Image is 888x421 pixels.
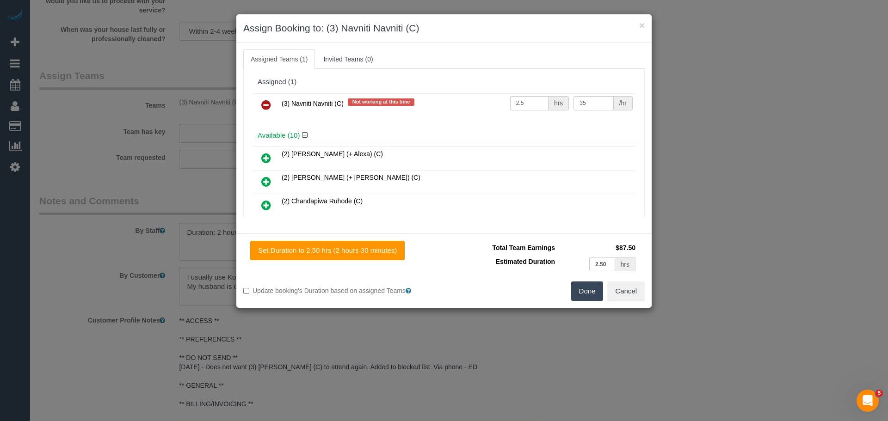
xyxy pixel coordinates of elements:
[549,96,569,110] div: hrs
[258,132,630,140] h4: Available (10)
[639,20,645,30] button: ×
[282,100,344,107] span: (3) Navniti Navniti (C)
[496,258,555,265] span: Estimated Duration
[316,49,380,69] a: Invited Teams (0)
[250,241,405,260] button: Set Duration to 2.50 hrs (2 hours 30 minutes)
[282,150,383,158] span: (2) [PERSON_NAME] (+ Alexa) (C)
[876,390,883,397] span: 5
[557,241,638,255] td: $87.50
[282,174,420,181] span: (2) [PERSON_NAME] (+ [PERSON_NAME]) (C)
[243,49,315,69] a: Assigned Teams (1)
[451,241,557,255] td: Total Team Earnings
[258,78,630,86] div: Assigned (1)
[614,96,633,110] div: /hr
[243,21,645,35] h3: Assign Booking to: (3) Navniti Navniti (C)
[607,281,645,301] button: Cancel
[571,281,604,301] button: Done
[243,286,437,295] label: Update booking's Duration based on assigned Teams
[282,197,363,205] span: (2) Chandapiwa Ruhode (C)
[857,390,879,412] iframe: Intercom live chat
[243,288,249,294] input: Update booking's Duration based on assigned Teams
[615,257,635,271] div: hrs
[348,98,415,106] span: Not working at this time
